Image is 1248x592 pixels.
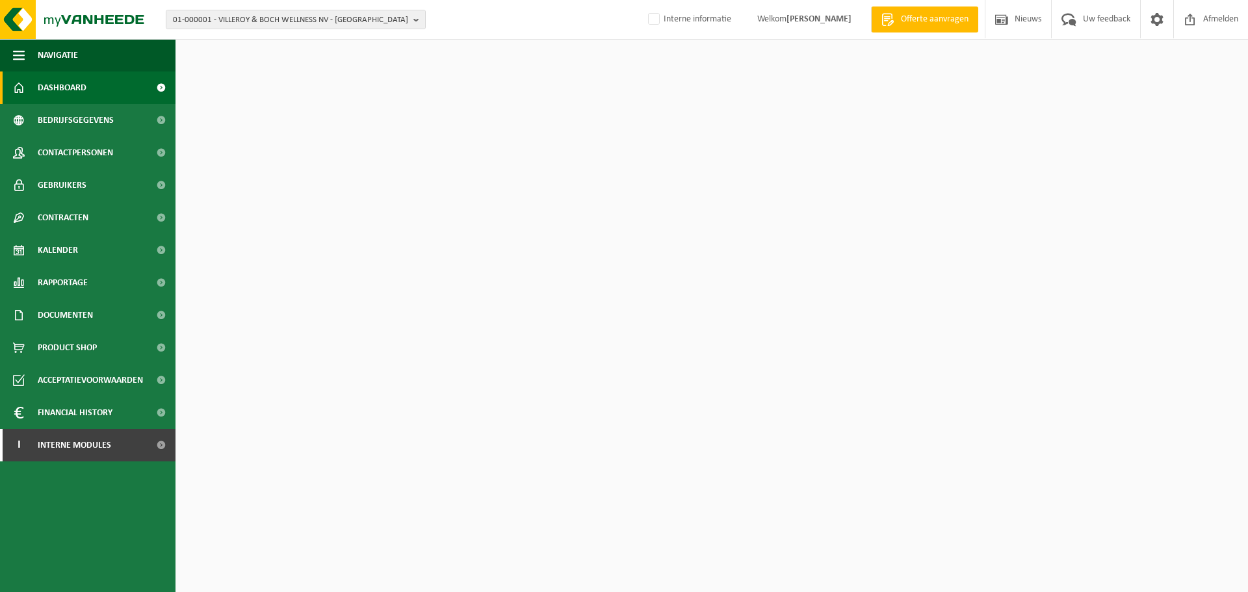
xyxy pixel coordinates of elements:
[38,364,143,396] span: Acceptatievoorwaarden
[898,13,972,26] span: Offerte aanvragen
[166,10,426,29] button: 01-000001 - VILLEROY & BOCH WELLNESS NV - [GEOGRAPHIC_DATA]
[38,266,88,299] span: Rapportage
[38,39,78,71] span: Navigatie
[38,234,78,266] span: Kalender
[38,331,97,364] span: Product Shop
[13,429,25,461] span: I
[38,299,93,331] span: Documenten
[173,10,408,30] span: 01-000001 - VILLEROY & BOCH WELLNESS NV - [GEOGRAPHIC_DATA]
[38,104,114,136] span: Bedrijfsgegevens
[786,14,851,24] strong: [PERSON_NAME]
[38,201,88,234] span: Contracten
[38,71,86,104] span: Dashboard
[38,429,111,461] span: Interne modules
[645,10,731,29] label: Interne informatie
[38,169,86,201] span: Gebruikers
[871,6,978,32] a: Offerte aanvragen
[38,136,113,169] span: Contactpersonen
[38,396,112,429] span: Financial History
